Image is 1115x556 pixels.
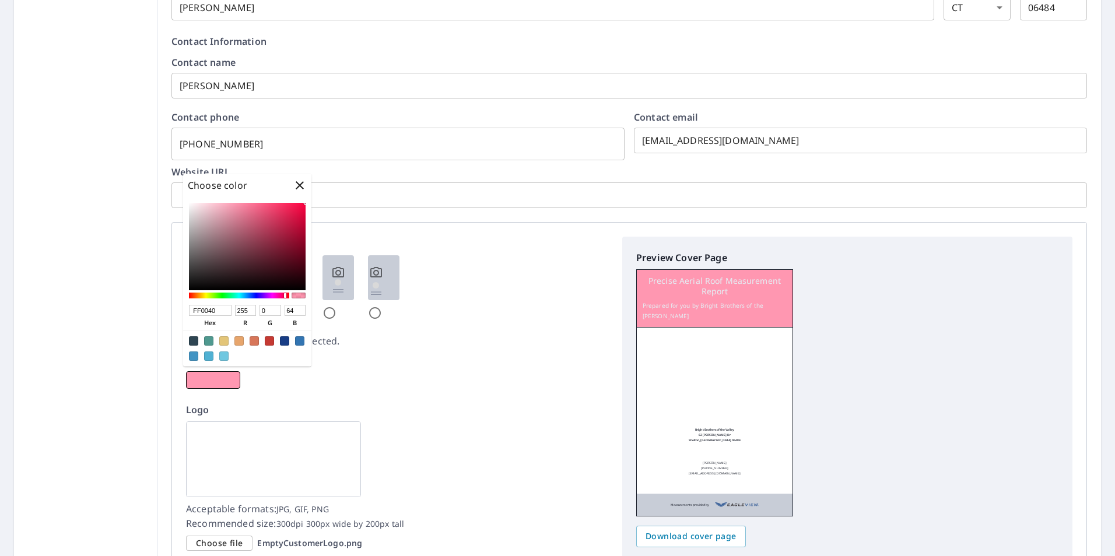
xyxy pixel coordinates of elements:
div: #E3C578 [219,336,229,346]
div: #3375B2 [295,336,304,346]
p: Measurements provided by [671,499,709,510]
p: [PHONE_NUMBER] [701,466,728,471]
div: #C53A33 [265,336,274,346]
div: Choose file [186,536,253,551]
p: [EMAIL_ADDRESS][DOMAIN_NAME] [689,471,741,476]
p: EmptyCustomerLogo.png [257,538,362,548]
p: 62 [PERSON_NAME] Dr [699,432,731,438]
p: Cover color [186,353,608,367]
span: JPG, GIF, PNG [276,504,329,515]
p: Bright Brothers of the Valley [695,427,734,432]
p: Contact Information [171,34,1087,48]
div: #50B1D3 [204,351,213,361]
p: Page Layout [186,237,608,251]
button: Download cover page [636,526,746,547]
div: #4294C3 [189,351,198,361]
em: CT [952,2,963,13]
label: hex [189,316,232,330]
p: Prepared for you by Bright Brothers of the [PERSON_NAME] [643,300,787,321]
div: #D77659 [250,336,259,346]
p: Precise Aerial Roof Measurement Report [643,276,787,297]
img: 5 [368,255,399,300]
label: Contact email [634,112,1087,122]
img: EV Logo [715,499,759,510]
div: #183D85 [280,336,289,346]
p: Click to change the color selected. [186,334,608,348]
p: Preview Cover Page [636,251,1058,265]
span: Download cover page [646,529,737,544]
span: 300dpi 300px wide by 200px tall [276,518,405,529]
p: Choose color [188,178,247,192]
img: 4 [322,255,354,300]
label: Contact name [171,58,1087,67]
img: logo [679,337,751,367]
p: Acceptable formats: Recommended size: [186,502,608,531]
p: [PERSON_NAME] [703,460,727,466]
p: Shelton, [GEOGRAPHIC_DATA] 06484 [689,438,741,443]
label: b [285,316,306,330]
div: #E7A56C [234,336,244,346]
img: logo [186,421,361,497]
span: Choose file [196,536,243,551]
label: Website URL [171,167,1087,177]
label: r [235,316,256,330]
div: #2E4552 [189,336,198,346]
p: Logo [186,403,608,417]
div: #4F998F [204,336,213,346]
label: Contact phone [171,112,625,122]
label: g [260,316,280,330]
div: #6FC7E0 [219,351,229,361]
